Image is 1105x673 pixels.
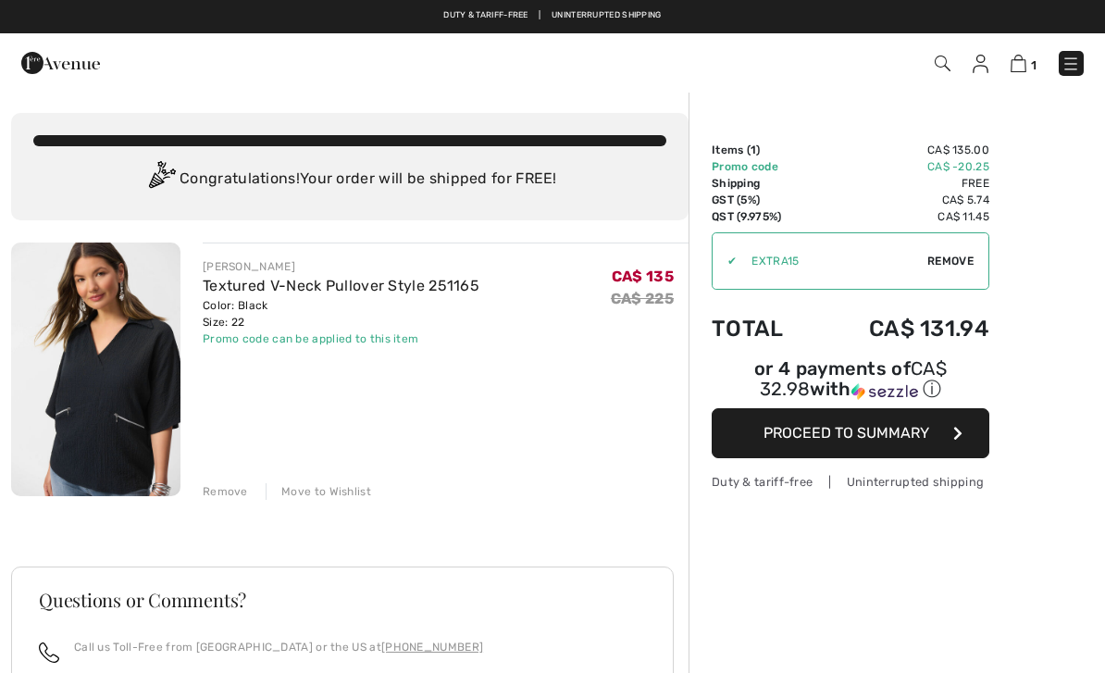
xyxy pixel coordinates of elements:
div: or 4 payments ofCA$ 32.98withSezzle Click to learn more about Sezzle [712,360,989,408]
a: 1 [1011,52,1037,74]
div: [PERSON_NAME] [203,258,479,275]
td: CA$ 135.00 [815,142,989,158]
td: CA$ 5.74 [815,192,989,208]
a: 1ère Avenue [21,53,100,70]
div: Color: Black Size: 22 [203,297,479,330]
span: 1 [1031,58,1037,72]
img: Congratulation2.svg [143,161,180,198]
td: CA$ 131.94 [815,297,989,360]
div: Move to Wishlist [266,483,371,500]
td: Promo code [712,158,815,175]
td: Free [815,175,989,192]
td: GST (5%) [712,192,815,208]
span: 1 [751,143,756,156]
img: Textured V-Neck Pullover Style 251165 [11,243,180,496]
s: CA$ 225 [611,290,674,307]
img: Search [935,56,950,71]
div: or 4 payments of with [712,360,989,402]
td: CA$ 11.45 [815,208,989,225]
span: Remove [927,253,974,269]
span: CA$ 32.98 [760,357,947,400]
td: Shipping [712,175,815,192]
a: Textured V-Neck Pullover Style 251165 [203,277,479,294]
div: Remove [203,483,248,500]
img: Shopping Bag [1011,55,1026,72]
span: Proceed to Summary [764,424,929,442]
td: Total [712,297,815,360]
div: Promo code can be applied to this item [203,330,479,347]
td: Items ( ) [712,142,815,158]
img: Menu [1062,55,1080,73]
div: Congratulations! Your order will be shipped for FREE! [33,161,666,198]
input: Promo code [737,233,927,289]
h3: Questions or Comments? [39,591,646,609]
div: Duty & tariff-free | Uninterrupted shipping [712,473,989,491]
img: Sezzle [851,383,918,400]
img: call [39,642,59,663]
img: 1ère Avenue [21,44,100,81]
img: My Info [973,55,988,73]
a: [PHONE_NUMBER] [381,641,483,654]
td: CA$ -20.25 [815,158,989,175]
td: QST (9.975%) [712,208,815,225]
p: Call us Toll-Free from [GEOGRAPHIC_DATA] or the US at [74,639,483,655]
div: ✔ [713,253,737,269]
span: CA$ 135 [612,268,674,285]
button: Proceed to Summary [712,408,989,458]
